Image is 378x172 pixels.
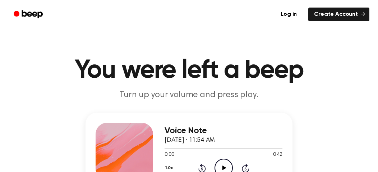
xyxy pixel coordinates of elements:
p: Turn up your volume and press play. [51,89,327,101]
span: 0:00 [165,151,174,159]
span: [DATE] · 11:54 AM [165,137,215,144]
h3: Voice Note [165,126,282,136]
a: Create Account [308,8,369,21]
h1: You were left a beep [9,58,369,83]
span: 0:42 [273,151,282,159]
a: Beep [9,8,49,22]
a: Log in [273,6,304,23]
